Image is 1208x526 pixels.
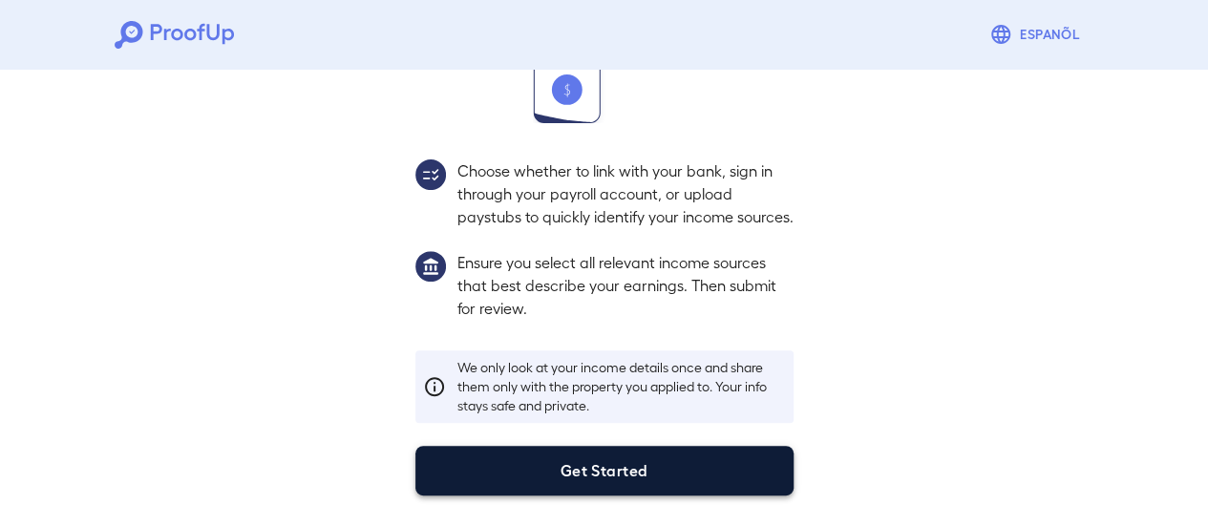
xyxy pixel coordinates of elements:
[457,358,786,415] p: We only look at your income details once and share them only with the property you applied to. Yo...
[415,251,446,282] img: group1.svg
[457,159,794,228] p: Choose whether to link with your bank, sign in through your payroll account, or upload paystubs t...
[415,159,446,190] img: group2.svg
[982,15,1093,53] button: Espanõl
[415,446,794,495] button: Get Started
[457,251,794,320] p: Ensure you select all relevant income sources that best describe your earnings. Then submit for r...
